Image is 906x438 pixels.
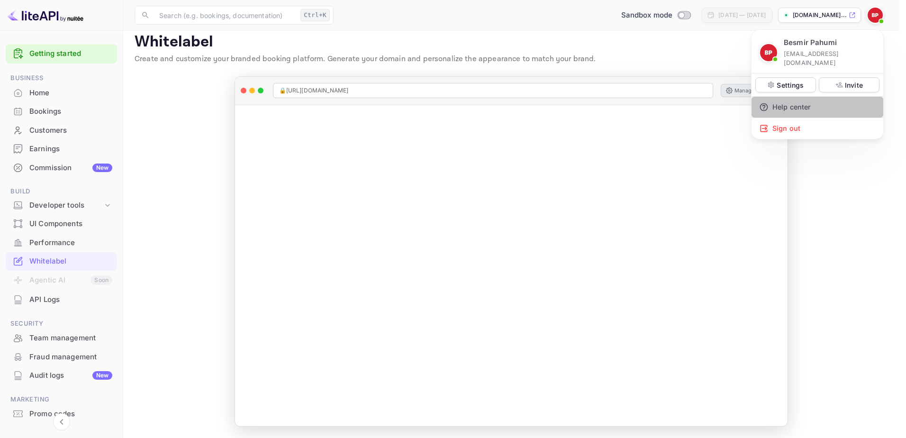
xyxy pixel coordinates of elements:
p: Invite [845,80,863,90]
p: [EMAIL_ADDRESS][DOMAIN_NAME] [784,49,876,67]
div: Help center [752,97,883,118]
div: Sign out [752,118,883,139]
img: Besmir Pahumi [760,44,777,61]
p: Besmir Pahumi [784,37,837,48]
p: Settings [777,80,804,90]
